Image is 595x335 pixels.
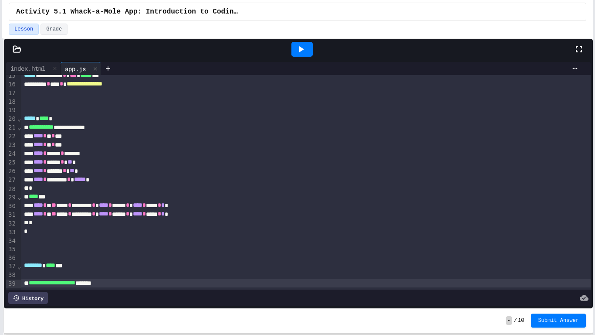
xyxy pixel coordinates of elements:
div: 25 [6,158,17,167]
div: 19 [6,106,17,115]
div: index.html [6,64,50,73]
span: 10 [518,317,524,324]
span: Activity 5.1 Whack-a-Mole App: Introduction to Coding a Complete Create Performance Task [16,7,239,17]
span: Fold line [17,124,21,131]
span: Submit Answer [538,317,579,324]
div: 37 [6,262,17,271]
span: / [514,317,517,324]
span: Fold line [17,263,21,270]
div: 32 [6,219,17,228]
div: 22 [6,132,17,141]
span: - [506,316,512,325]
button: Submit Answer [531,314,586,328]
div: 23 [6,141,17,150]
div: 29 [6,193,17,202]
div: 34 [6,237,17,246]
div: 31 [6,211,17,219]
div: 24 [6,150,17,158]
div: 26 [6,167,17,176]
div: 30 [6,202,17,211]
div: app.js [61,62,101,75]
div: 21 [6,123,17,132]
div: 39 [6,280,17,288]
div: app.js [61,64,90,73]
div: 33 [6,228,17,237]
div: 35 [6,245,17,254]
button: Grade [41,24,68,35]
div: 15 [6,72,17,80]
div: index.html [6,62,61,75]
div: 28 [6,185,17,194]
div: 16 [6,80,17,89]
div: History [8,292,48,304]
div: 36 [6,254,17,263]
div: 17 [6,89,17,98]
div: 20 [6,115,17,123]
div: 38 [6,271,17,280]
div: 18 [6,98,17,106]
div: 40 [6,288,17,297]
button: Lesson [9,24,39,35]
span: Fold line [17,194,21,201]
div: 27 [6,176,17,185]
span: Fold line [17,115,21,122]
